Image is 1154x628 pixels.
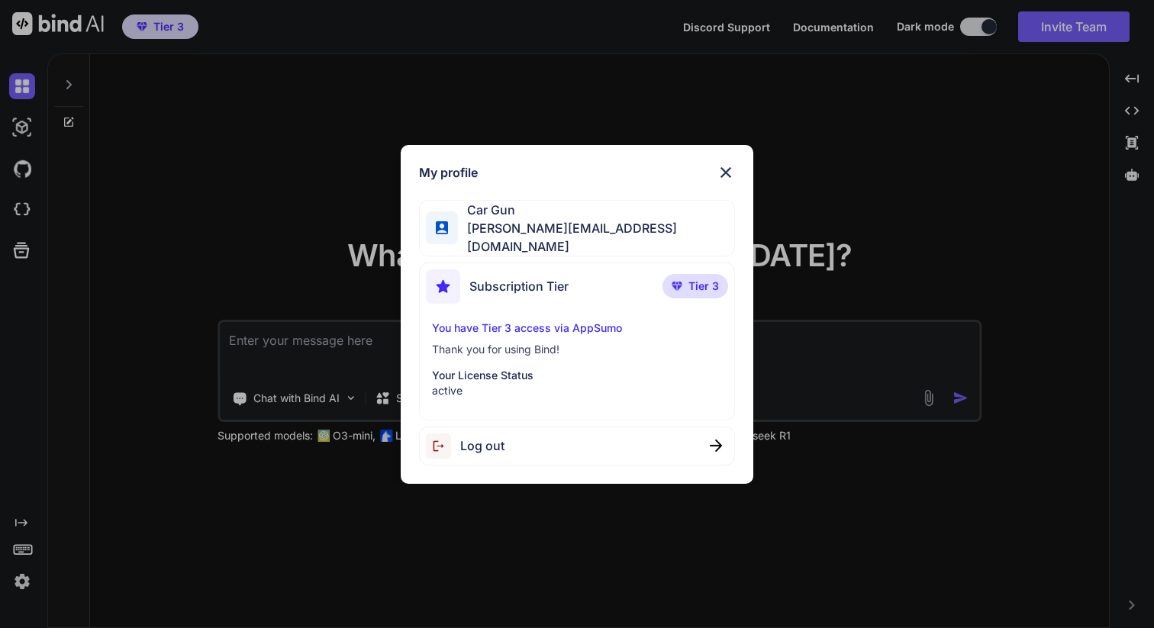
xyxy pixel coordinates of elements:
img: profile [436,221,448,233]
img: close [710,440,722,452]
span: Tier 3 [688,279,719,294]
img: logout [426,433,460,459]
span: Log out [460,436,504,455]
img: close [717,163,735,182]
img: subscription [426,269,460,304]
p: Thank you for using Bind! [432,342,722,357]
img: premium [672,282,682,291]
p: active [432,383,722,398]
span: Car Gun [458,201,734,219]
p: Your License Status [432,368,722,383]
p: You have Tier 3 access via AppSumo [432,320,722,336]
span: Subscription Tier [469,277,569,295]
h1: My profile [419,163,478,182]
span: [PERSON_NAME][EMAIL_ADDRESS][DOMAIN_NAME] [458,219,734,256]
